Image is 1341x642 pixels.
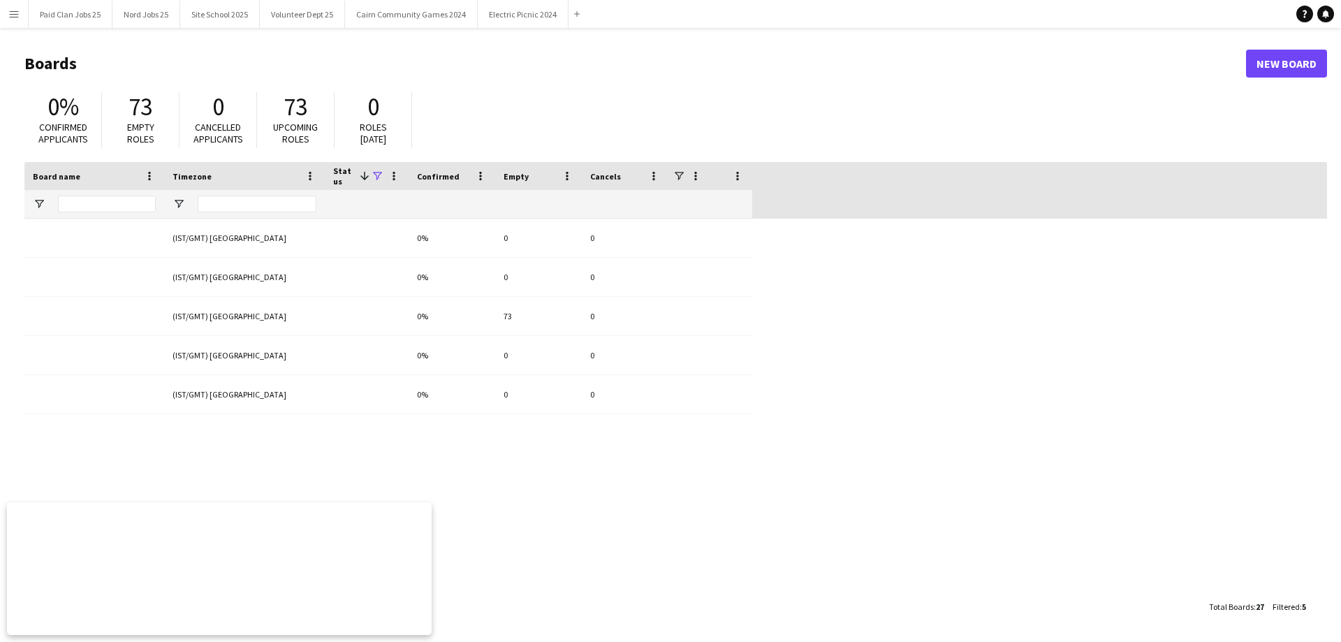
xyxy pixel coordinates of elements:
[164,258,325,296] div: (IST/GMT) [GEOGRAPHIC_DATA]
[260,1,345,28] button: Volunteer Dept 25
[164,297,325,335] div: (IST/GMT) [GEOGRAPHIC_DATA]
[345,1,478,28] button: Cairn Community Games 2024
[582,336,668,374] div: 0
[24,53,1246,74] h1: Boards
[1273,593,1306,620] div: :
[129,92,152,122] span: 73
[409,375,495,414] div: 0%
[127,121,154,145] span: Empty roles
[1246,50,1327,78] a: New Board
[360,121,387,145] span: Roles [DATE]
[164,375,325,414] div: (IST/GMT) [GEOGRAPHIC_DATA]
[582,219,668,257] div: 0
[173,171,212,182] span: Timezone
[495,219,582,257] div: 0
[47,92,79,122] span: 0%
[409,219,495,257] div: 0%
[409,336,495,374] div: 0%
[1302,601,1306,612] span: 5
[495,258,582,296] div: 0
[478,1,569,28] button: Electric Picnic 2024
[212,92,224,122] span: 0
[582,297,668,335] div: 0
[1256,601,1264,612] span: 27
[38,121,88,145] span: Confirmed applicants
[504,171,529,182] span: Empty
[29,1,112,28] button: Paid Clan Jobs 25
[582,258,668,296] div: 0
[7,502,432,635] iframe: Popup CTA
[1273,601,1300,612] span: Filtered
[1209,593,1264,620] div: :
[495,336,582,374] div: 0
[33,198,45,210] button: Open Filter Menu
[173,198,185,210] button: Open Filter Menu
[495,375,582,414] div: 0
[417,171,460,182] span: Confirmed
[495,297,582,335] div: 73
[367,92,379,122] span: 0
[582,375,668,414] div: 0
[1209,601,1254,612] span: Total Boards
[409,297,495,335] div: 0%
[333,166,354,187] span: Status
[409,258,495,296] div: 0%
[164,219,325,257] div: (IST/GMT) [GEOGRAPHIC_DATA]
[164,336,325,374] div: (IST/GMT) [GEOGRAPHIC_DATA]
[33,171,80,182] span: Board name
[58,196,156,212] input: Board name Filter Input
[180,1,260,28] button: Site School 2025
[284,92,307,122] span: 73
[273,121,318,145] span: Upcoming roles
[198,196,316,212] input: Timezone Filter Input
[112,1,180,28] button: Nord Jobs 25
[590,171,621,182] span: Cancels
[193,121,243,145] span: Cancelled applicants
